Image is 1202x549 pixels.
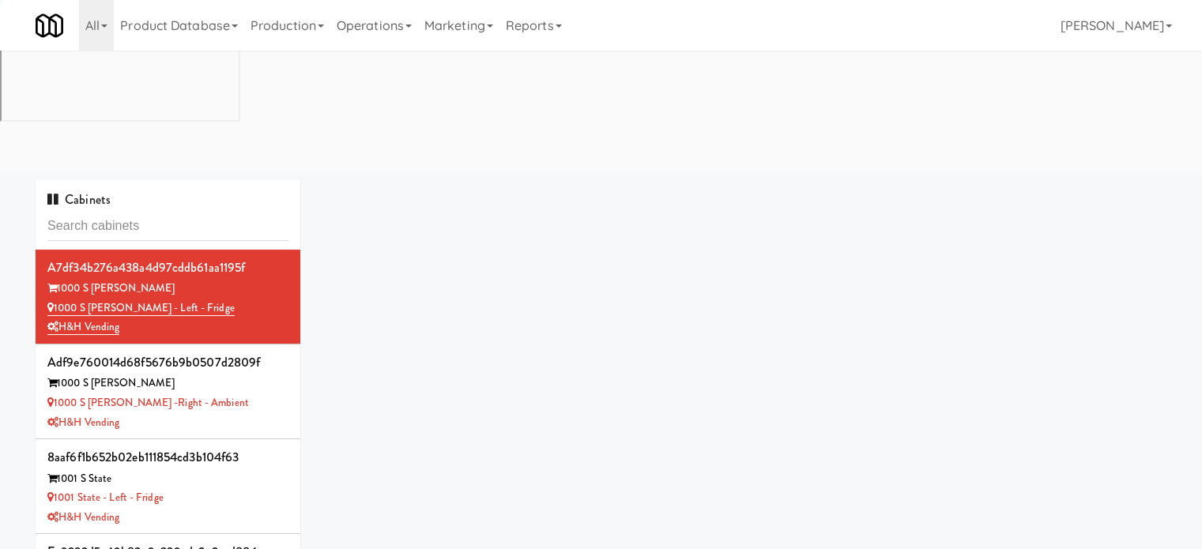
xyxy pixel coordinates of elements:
div: 1001 S State [47,469,288,489]
a: 1000 S [PERSON_NAME] - Left - Fridge [47,300,235,316]
div: 1000 S [PERSON_NAME] [47,279,288,299]
a: H&H Vending [47,510,119,525]
a: 1000 S [PERSON_NAME] -Right - Ambient [47,395,249,410]
a: H&H Vending [47,415,119,430]
li: a7df34b276a438a4d97cddb61aa1195f1000 S [PERSON_NAME] 1000 S [PERSON_NAME] - Left - FridgeH&H Vending [36,250,300,344]
li: adf9e760014d68f5676b9b0507d2809f1000 S [PERSON_NAME] 1000 S [PERSON_NAME] -Right - AmbientH&H Ven... [36,344,300,439]
img: Micromart [36,12,63,39]
div: adf9e760014d68f5676b9b0507d2809f [47,351,288,374]
li: 8aaf6f1b652b02eb111854cd3b104f631001 S State 1001 State - Left - FridgeH&H Vending [36,439,300,534]
span: Cabinets [47,190,111,209]
div: 1000 S [PERSON_NAME] [47,374,288,393]
a: 1001 State - Left - Fridge [47,490,164,505]
div: a7df34b276a438a4d97cddb61aa1195f [47,256,288,280]
div: 8aaf6f1b652b02eb111854cd3b104f63 [47,446,288,469]
a: H&H Vending [47,319,119,335]
input: Search cabinets [47,212,288,241]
